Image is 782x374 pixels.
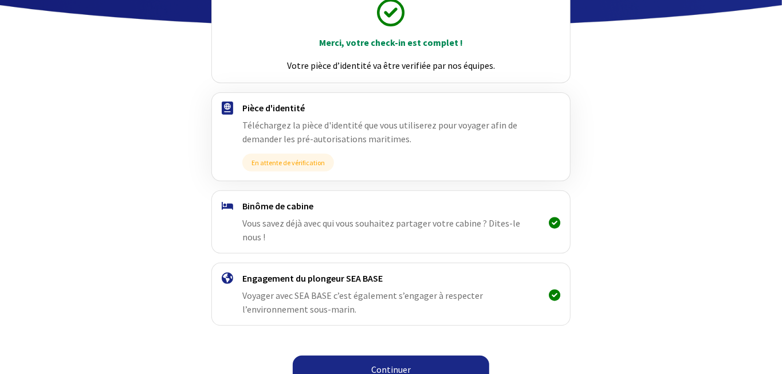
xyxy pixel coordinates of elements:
[242,102,540,114] h4: Pièce d'identité
[222,202,233,210] img: binome.svg
[242,217,520,243] span: Vous savez déjà avec qui vous souhaitez partager votre cabine ? Dites-le nous !
[222,272,233,284] img: engagement.svg
[242,290,483,315] span: Voyager avec SEA BASE c’est également s’engager à respecter l’environnement sous-marin.
[222,102,233,115] img: passport.svg
[242,272,540,284] h4: Engagement du plongeur SEA BASE
[242,154,334,172] span: En attente de vérification
[222,59,560,72] p: Votre pièce d’identité va être verifiée par nos équipes.
[222,36,560,49] p: Merci, votre check-in est complet !
[242,200,540,212] h4: Binôme de cabine
[242,119,517,145] span: Téléchargez la pièce d'identité que vous utiliserez pour voyager afin de demander les pré-autoris...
